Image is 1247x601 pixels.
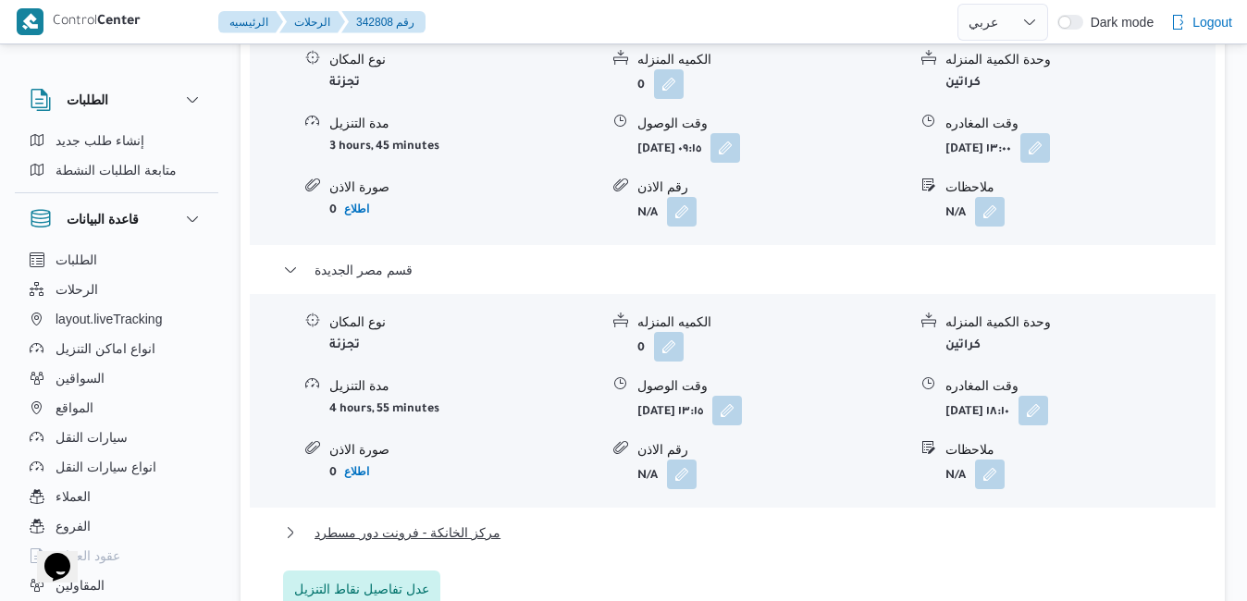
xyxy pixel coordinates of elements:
[344,202,369,215] b: اطلاع
[56,456,156,478] span: انواع سيارات النقل
[329,313,599,332] div: نوع المكان
[56,308,162,330] span: layout.liveTracking
[637,342,645,355] b: 0
[945,339,981,352] b: كراتين
[637,207,658,220] b: N/A
[22,334,211,363] button: انواع اماكن التنزيل
[22,511,211,541] button: الفروع
[294,578,429,600] span: عدل تفاصيل نقاط التنزيل
[337,460,377,483] button: اطلاع
[344,465,369,478] b: اطلاع
[637,143,701,156] b: [DATE] ٠٩:١٥
[329,339,360,352] b: تجزئة
[329,141,439,153] b: 3 hours, 45 minutes
[945,376,1215,396] div: وقت المغادره
[637,80,645,92] b: 0
[22,570,211,600] button: المقاولين
[637,376,907,396] div: وقت الوصول
[56,545,120,567] span: عقود العملاء
[17,8,43,35] img: X8yXhbKr1z7QwAAAABJRU5ErkJggg==
[22,393,211,423] button: المواقع
[945,207,966,220] b: N/A
[22,126,211,155] button: إنشاء طلب جديد
[250,294,1216,508] div: قسم مصر الجديدة
[337,198,377,220] button: اطلاع
[56,426,128,448] span: سيارات النقل
[637,440,907,460] div: رقم الاذن
[637,50,907,69] div: الكميه المنزله
[56,574,105,596] span: المقاولين
[56,367,105,389] span: السواقين
[56,485,91,508] span: العملاء
[315,259,413,281] span: قسم مصر الجديدة
[329,376,599,396] div: مدة التنزيل
[329,204,337,217] b: 0
[329,178,599,197] div: صورة الاذن
[945,143,1011,156] b: [DATE] ١٣:٠٠
[945,313,1215,332] div: وحدة الكمية المنزله
[56,278,98,300] span: الرحلات
[945,470,966,483] b: N/A
[945,440,1215,460] div: ملاحظات
[329,467,337,480] b: 0
[279,11,345,33] button: الرحلات
[97,15,141,30] b: Center
[283,521,1183,544] button: مركز الخانكة - فرونت دور مسطرد
[945,114,1215,133] div: وقت المغادره
[945,178,1215,197] div: ملاحظات
[341,11,426,33] button: 342808 رقم
[56,129,144,152] span: إنشاء طلب جديد
[56,159,177,181] span: متابعة الطلبات النشطة
[30,208,204,230] button: قاعدة البيانات
[250,31,1216,245] div: قسم حدائق القبة
[1163,4,1240,41] button: Logout
[637,178,907,197] div: رقم الاذن
[67,208,139,230] h3: قاعدة البيانات
[329,403,439,416] b: 4 hours, 55 minutes
[22,541,211,570] button: عقود العملاء
[945,50,1215,69] div: وحدة الكمية المنزله
[22,452,211,482] button: انواع سيارات النقل
[1192,11,1232,33] span: Logout
[218,11,283,33] button: الرئيسيه
[637,114,907,133] div: وقت الوصول
[22,304,211,334] button: layout.liveTracking
[22,363,211,393] button: السواقين
[329,50,599,69] div: نوع المكان
[22,275,211,304] button: الرحلات
[30,89,204,111] button: الطلبات
[56,515,91,537] span: الفروع
[283,259,1183,281] button: قسم مصر الجديدة
[19,527,78,583] iframe: chat widget
[637,406,703,419] b: [DATE] ١٣:١٥
[329,77,360,90] b: تجزئة
[329,114,599,133] div: مدة التنزيل
[329,440,599,460] div: صورة الاذن
[637,470,658,483] b: N/A
[56,337,155,360] span: انواع اماكن التنزيل
[315,521,500,544] span: مركز الخانكة - فرونت دور مسطرد
[22,482,211,511] button: العملاء
[56,249,97,271] span: الطلبات
[1083,15,1154,30] span: Dark mode
[22,423,211,452] button: سيارات النقل
[22,155,211,185] button: متابعة الطلبات النشطة
[56,397,93,419] span: المواقع
[945,77,981,90] b: كراتين
[945,406,1009,419] b: [DATE] ١٨:١٠
[22,245,211,275] button: الطلبات
[637,313,907,332] div: الكميه المنزله
[15,126,218,192] div: الطلبات
[67,89,108,111] h3: الطلبات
